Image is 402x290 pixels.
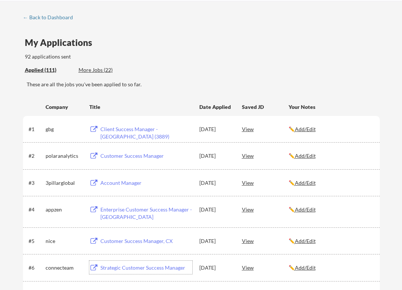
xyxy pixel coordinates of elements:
[23,14,79,22] a: ← Back to Dashboard
[100,237,192,245] div: Customer Success Manager, CX
[289,103,373,111] div: Your Notes
[295,126,316,132] u: Add/Edit
[289,126,373,133] div: ✏️
[46,206,83,213] div: appzen
[23,15,79,20] div: ← Back to Dashboard
[242,149,289,162] div: View
[289,237,373,245] div: ✏️
[29,206,43,213] div: #4
[295,206,316,213] u: Add/Edit
[25,53,168,60] div: 92 applications sent
[199,152,232,160] div: [DATE]
[289,152,373,160] div: ✏️
[242,234,289,247] div: View
[199,103,232,111] div: Date Applied
[79,66,133,74] div: These are job applications we think you'd be a good fit for, but couldn't apply you to automatica...
[100,179,192,187] div: Account Manager
[25,38,98,47] div: My Applications
[199,126,232,133] div: [DATE]
[29,126,43,133] div: #1
[79,66,133,74] div: More Jobs (22)
[27,81,380,88] div: These are all the jobs you've been applied to so far.
[25,66,73,74] div: Applied (111)
[295,264,316,271] u: Add/Edit
[242,176,289,189] div: View
[100,126,192,140] div: Client Success Manager - [GEOGRAPHIC_DATA] (3889)
[100,206,192,220] div: Enterprise Customer Success Manager - [GEOGRAPHIC_DATA]
[199,179,232,187] div: [DATE]
[29,237,43,245] div: #5
[89,103,192,111] div: Title
[25,66,73,74] div: These are all the jobs you've been applied to so far.
[289,206,373,213] div: ✏️
[199,206,232,213] div: [DATE]
[295,153,316,159] u: Add/Edit
[295,180,316,186] u: Add/Edit
[46,179,83,187] div: 3pillarglobal
[29,152,43,160] div: #2
[199,264,232,271] div: [DATE]
[242,203,289,216] div: View
[46,103,83,111] div: Company
[46,126,83,133] div: gbg
[100,264,192,271] div: Strategic Customer Success Manager
[295,238,316,244] u: Add/Edit
[242,122,289,136] div: View
[46,264,83,271] div: connecteam
[242,261,289,274] div: View
[29,179,43,187] div: #3
[289,264,373,271] div: ✏️
[46,237,83,245] div: nice
[289,179,373,187] div: ✏️
[100,152,192,160] div: Customer Success Manager
[199,237,232,245] div: [DATE]
[242,100,289,113] div: Saved JD
[46,152,83,160] div: polaranalytics
[29,264,43,271] div: #6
